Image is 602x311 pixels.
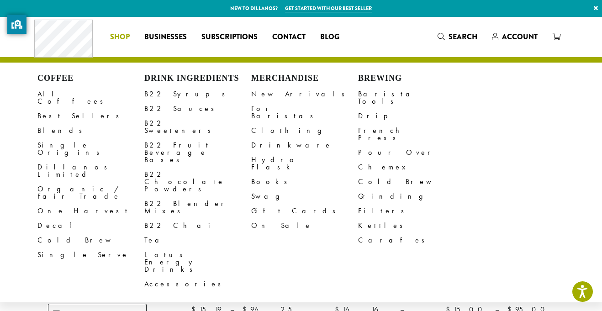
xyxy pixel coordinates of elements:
a: One Harvest [37,204,144,218]
a: Gift Cards [251,204,358,218]
h4: Merchandise [251,74,358,84]
span: Contact [272,32,306,43]
a: Chemex [358,160,465,174]
h4: Brewing [358,74,465,84]
a: Drip [358,109,465,123]
a: New Arrivals [251,87,358,101]
span: Businesses [144,32,187,43]
a: Cold Brew [37,233,144,248]
a: Shop [103,30,137,44]
span: Account [502,32,538,42]
a: Clothing [251,123,358,138]
h4: Coffee [37,74,144,84]
span: Shop [110,32,130,43]
a: Hydro Flask [251,153,358,174]
button: privacy banner [7,15,26,34]
a: Kettles [358,218,465,233]
a: Lotus Energy Drinks [144,248,251,277]
a: Drinkware [251,138,358,153]
a: Organic / Fair Trade [37,182,144,204]
h4: Drink Ingredients [144,74,251,84]
span: Search [449,32,477,42]
a: Dillanos Limited [37,160,144,182]
span: Subscriptions [201,32,258,43]
a: Filters [358,204,465,218]
span: Blog [320,32,339,43]
a: Search [430,29,485,44]
a: For Baristas [251,101,358,123]
a: Barista Tools [358,87,465,109]
a: Books [251,174,358,189]
a: Decaf [37,218,144,233]
a: Swag [251,189,358,204]
a: Grinding [358,189,465,204]
a: Cold Brew [358,174,465,189]
a: Pour Over [358,145,465,160]
a: Single Origins [37,138,144,160]
a: Blends [37,123,144,138]
a: Best Sellers [37,109,144,123]
a: B22 Sauces [144,101,251,116]
a: All Coffees [37,87,144,109]
a: Tea [144,233,251,248]
a: On Sale [251,218,358,233]
a: B22 Chai [144,218,251,233]
a: B22 Fruit Beverage Bases [144,138,251,167]
a: B22 Blender Mixes [144,196,251,218]
a: B22 Sweeteners [144,116,251,138]
a: Accessories [144,277,251,291]
a: Carafes [358,233,465,248]
a: French Press [358,123,465,145]
a: B22 Syrups [144,87,251,101]
a: Get started with our best seller [285,5,372,12]
a: B22 Chocolate Powders [144,167,251,196]
a: Single Serve [37,248,144,262]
